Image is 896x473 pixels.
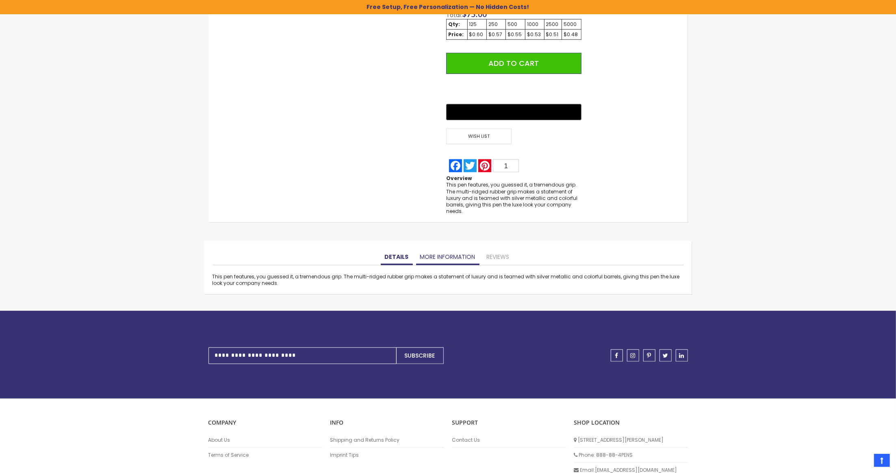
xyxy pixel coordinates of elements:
div: 250 [488,21,504,28]
strong: Qty: [448,21,460,28]
span: Wish List [446,128,511,144]
iframe: PayPal [446,80,581,98]
a: More Information [416,249,479,265]
span: 1 [504,163,508,169]
div: $0.60 [469,31,485,38]
span: instagram [631,353,636,358]
a: Pinterest1 [477,159,520,172]
button: Add to Cart [446,53,581,74]
a: About Us [208,437,322,443]
div: 5000 [564,21,579,28]
a: instagram [627,349,639,362]
span: pinterest [647,353,651,358]
span: linkedin [679,353,684,358]
button: Buy with GPay [446,104,581,120]
div: 500 [508,21,523,28]
p: SHOP LOCATION [574,419,688,427]
a: pinterest [643,349,655,362]
a: Terms of Service [208,452,322,458]
li: [STREET_ADDRESS][PERSON_NAME] [574,433,688,448]
span: Subscribe [405,351,435,360]
div: 125 [469,21,485,28]
div: $0.57 [488,31,504,38]
div: 2500 [546,21,560,28]
div: This pen features, you guessed it, a tremendous grip. The multi-ridged rubber grip makes a statem... [213,273,684,286]
a: facebook [611,349,623,362]
div: This pen features, you guessed it, a tremendous grip. The multi-ridged rubber grip makes a statem... [446,182,581,215]
p: INFO [330,419,444,427]
a: Reviews [483,249,514,265]
iframe: Reseñas de Clientes en Google [829,451,896,473]
li: Phone: 888-88-4PENS [574,448,688,463]
a: Wish List [446,128,514,144]
strong: Price: [448,31,464,38]
a: Twitter [463,159,477,172]
span: twitter [663,353,668,358]
span: Add to Cart [489,58,539,68]
div: $0.48 [564,31,579,38]
button: Subscribe [396,347,444,364]
p: Support [452,419,566,427]
span: Total: [446,11,462,19]
a: Details [381,249,413,265]
div: $0.55 [508,31,523,38]
a: linkedin [676,349,688,362]
strong: Overview [446,175,472,182]
span: facebook [615,353,618,358]
div: 1000 [527,21,542,28]
div: $0.51 [546,31,560,38]
a: Shipping and Returns Policy [330,437,444,443]
p: COMPANY [208,419,322,427]
div: $0.53 [527,31,542,38]
a: Imprint Tips [330,452,444,458]
a: Facebook [448,159,463,172]
a: twitter [660,349,672,362]
a: Contact Us [452,437,566,443]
